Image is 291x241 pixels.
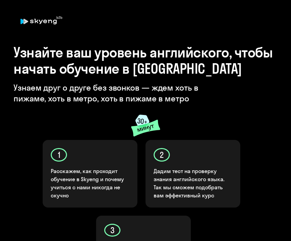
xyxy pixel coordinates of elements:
div: 2 [154,148,170,162]
h4: Узнаем друг о друге без звонков — ждем хоть в пижаме, хоть в метро, хоть в пижаме в метро [14,82,232,104]
div: 1 [51,148,67,162]
h1: Узнайте ваш уровень английского, чтобы начать обучение в [GEOGRAPHIC_DATA] [14,44,277,77]
p: Дадим тест на проверку знания английского языка. Так мы сможем подобрать вам эффективный курс [154,167,233,199]
div: 3 [104,224,120,237]
p: Расскажем, как проходит обучение в Skyeng и почему учиться с нами никогда не скучно [51,167,130,199]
